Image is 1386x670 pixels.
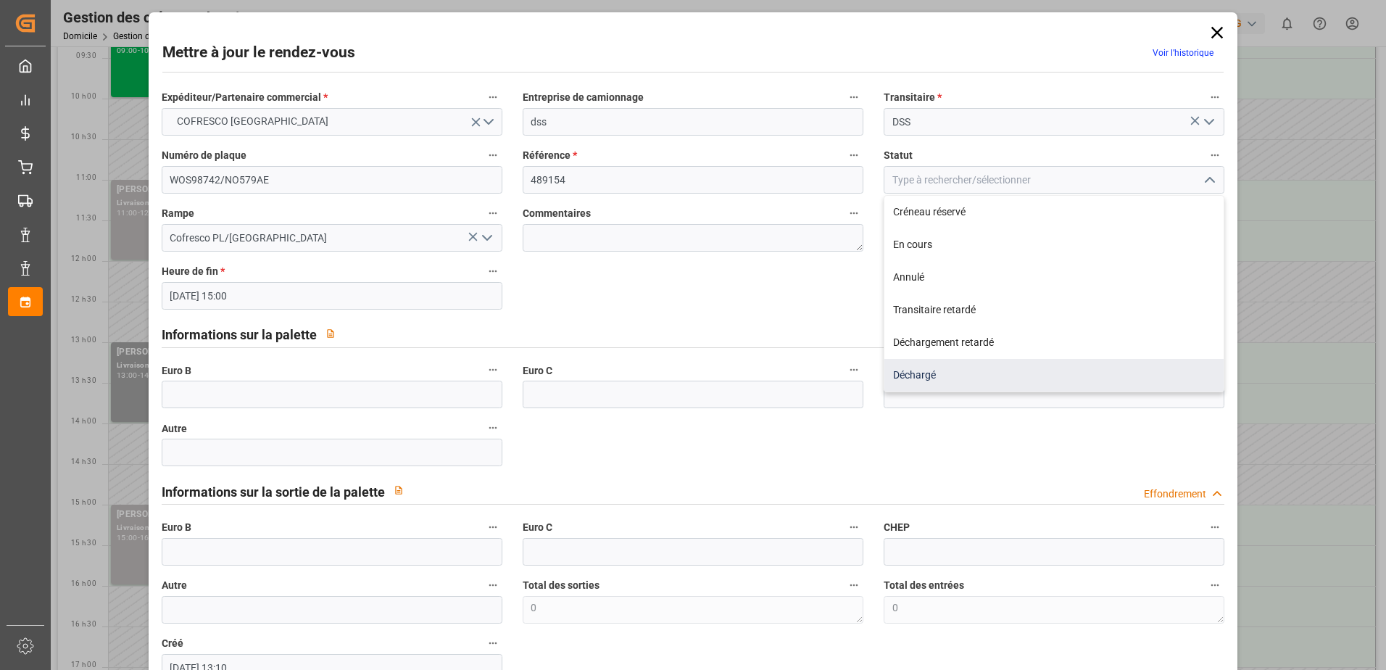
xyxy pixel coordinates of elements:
[845,88,863,107] button: Entreprise de camionnage
[523,596,863,624] textarea: 0
[1206,518,1224,537] button: CHEP
[162,265,218,277] font: Heure de fin
[484,360,502,379] button: Euro B
[484,262,502,281] button: Heure de fin *
[884,196,1224,228] div: Créneau réservé
[845,576,863,595] button: Total des sorties
[162,521,191,533] font: Euro B
[170,114,336,129] span: COFRESCO [GEOGRAPHIC_DATA]
[845,146,863,165] button: Référence *
[162,637,183,649] font: Créé
[475,227,497,249] button: Ouvrir le menu
[884,521,910,533] font: CHEP
[317,320,344,347] button: View description
[162,325,317,344] h2: Informations sur la palette
[884,91,935,103] font: Transitaire
[484,418,502,437] button: Autre
[162,108,502,136] button: Ouvrir le menu
[523,91,644,103] font: Entreprise de camionnage
[1206,576,1224,595] button: Total des entrées
[845,204,863,223] button: Commentaires
[162,482,385,502] h2: Informations sur la sortie de la palette
[484,204,502,223] button: Rampe
[484,88,502,107] button: Expéditeur/Partenaire commercial *
[884,149,913,161] font: Statut
[1144,487,1206,502] div: Effondrement
[1206,146,1224,165] button: Statut
[162,91,321,103] font: Expéditeur/Partenaire commercial
[162,365,191,376] font: Euro B
[884,359,1224,392] div: Déchargé
[484,518,502,537] button: Euro B
[1198,111,1219,133] button: Ouvrir le menu
[884,326,1224,359] div: Déchargement retardé
[1153,48,1213,58] a: Voir l’historique
[162,149,246,161] font: Numéro de plaque
[523,149,570,161] font: Référence
[845,518,863,537] button: Euro C
[162,579,187,591] font: Autre
[1198,169,1219,191] button: Fermer le menu
[884,166,1224,194] input: Type à rechercher/sélectionner
[484,146,502,165] button: Numéro de plaque
[523,521,552,533] font: Euro C
[162,282,502,310] input: JJ-MM-AAAA HH :MM
[162,224,502,252] input: Type à rechercher/sélectionner
[1206,88,1224,107] button: Transitaire *
[162,41,355,65] h2: Mettre à jour le rendez-vous
[162,207,194,219] font: Rampe
[884,261,1224,294] div: Annulé
[523,579,599,591] font: Total des sorties
[884,596,1224,624] textarea: 0
[523,365,552,376] font: Euro C
[484,634,502,653] button: Créé
[845,360,863,379] button: Euro C
[884,294,1224,326] div: Transitaire retardé
[523,207,591,219] font: Commentaires
[884,579,964,591] font: Total des entrées
[162,423,187,434] font: Autre
[484,576,502,595] button: Autre
[385,476,412,504] button: View description
[884,228,1224,261] div: En cours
